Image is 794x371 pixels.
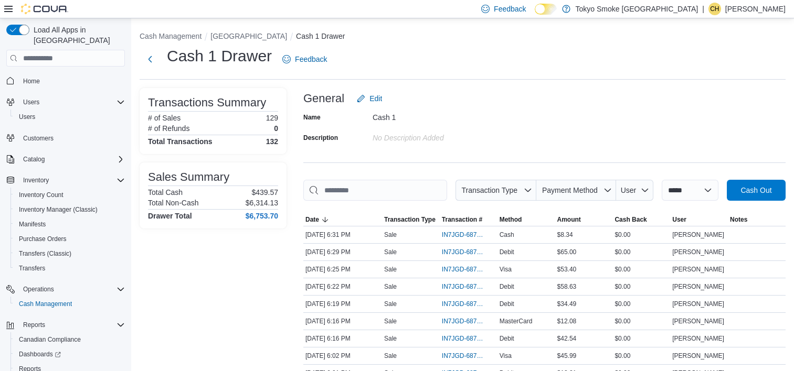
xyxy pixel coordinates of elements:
button: [GEOGRAPHIC_DATA] [210,32,287,40]
button: Cash Management [140,32,202,40]
div: $0.00 [612,315,670,328]
h1: Cash 1 Drawer [167,46,272,67]
div: Cash 1 [373,109,513,122]
label: Description [303,134,338,142]
span: Transfers [15,262,125,275]
span: Reports [23,321,45,329]
h3: Sales Summary [148,171,229,183]
a: Customers [19,132,58,145]
h6: Total Cash [148,188,183,197]
span: IN7JGD-6878615 [442,282,485,291]
button: Canadian Compliance [10,332,129,347]
p: Sale [384,317,397,325]
h4: $6,753.70 [246,212,278,220]
button: IN7JGD-6878488 [442,350,495,362]
div: [DATE] 6:31 PM [303,228,382,241]
span: Users [15,111,125,123]
button: Transfers (Classic) [10,246,129,261]
span: Users [19,113,35,121]
p: 129 [266,114,278,122]
span: Date [305,215,319,224]
span: Debit [500,248,514,256]
span: Transfers (Classic) [15,247,125,260]
h6: # of Refunds [148,124,189,133]
h3: Transactions Summary [148,96,266,109]
span: $58.63 [557,282,577,291]
button: Cash Back [612,213,670,226]
a: Transfers (Classic) [15,247,76,260]
a: Dashboards [10,347,129,362]
button: IN7JGD-6878596 [442,298,495,310]
a: Purchase Orders [15,233,71,245]
span: Cash Management [15,298,125,310]
button: Notes [728,213,786,226]
span: Transaction # [442,215,482,224]
span: Canadian Compliance [19,335,81,344]
button: Cash 1 Drawer [296,32,345,40]
a: Users [15,111,39,123]
div: $0.00 [612,332,670,345]
button: Inventory [2,173,129,188]
p: $439.57 [251,188,278,197]
button: IN7JGD-6878615 [442,280,495,293]
span: Inventory [23,176,49,184]
span: Method [500,215,522,224]
button: IN7JGD-6878666 [442,228,495,241]
span: Customers [23,134,54,143]
span: Reports [19,319,125,331]
div: $0.00 [612,263,670,276]
button: Date [303,213,382,226]
span: Users [19,96,125,108]
button: Transaction Type [382,213,440,226]
span: [PERSON_NAME] [672,265,724,274]
span: Transfers [19,264,45,272]
span: Manifests [19,220,46,228]
span: [PERSON_NAME] [672,248,724,256]
button: Operations [19,283,58,296]
p: Sale [384,231,397,239]
button: Transfers [10,261,129,276]
p: 0 [274,124,278,133]
button: Manifests [10,217,129,232]
button: Operations [2,282,129,297]
span: [PERSON_NAME] [672,334,724,343]
div: No Description added [373,129,513,142]
span: $53.40 [557,265,577,274]
div: [DATE] 6:16 PM [303,332,382,345]
span: Debit [500,334,514,343]
p: Sale [384,334,397,343]
a: Feedback [278,49,331,70]
span: Operations [23,285,54,293]
div: $0.00 [612,228,670,241]
span: User [672,215,686,224]
h3: General [303,92,344,105]
button: Edit [353,88,386,109]
button: Method [497,213,555,226]
span: IN7JGD-6878596 [442,300,485,308]
span: Operations [19,283,125,296]
span: Transaction Type [384,215,436,224]
span: [PERSON_NAME] [672,300,724,308]
p: $6,314.13 [246,199,278,207]
a: Transfers [15,262,49,275]
button: Catalog [2,152,129,167]
span: [PERSON_NAME] [672,317,724,325]
div: [DATE] 6:19 PM [303,298,382,310]
span: IN7JGD-6878632 [442,265,485,274]
button: User [670,213,728,226]
div: $0.00 [612,298,670,310]
button: Customers [2,130,129,146]
span: Load All Apps in [GEOGRAPHIC_DATA] [29,25,125,46]
span: Catalog [19,153,125,166]
button: IN7JGD-6878569 [442,315,495,328]
span: Purchase Orders [15,233,125,245]
div: [DATE] 6:25 PM [303,263,382,276]
span: Cash Management [19,300,72,308]
span: CH [710,3,719,15]
span: Dashboards [19,350,61,358]
p: Sale [384,282,397,291]
button: Users [10,110,129,124]
p: [PERSON_NAME] [725,3,786,15]
button: Inventory [19,174,53,187]
span: Inventory Count [15,189,125,201]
